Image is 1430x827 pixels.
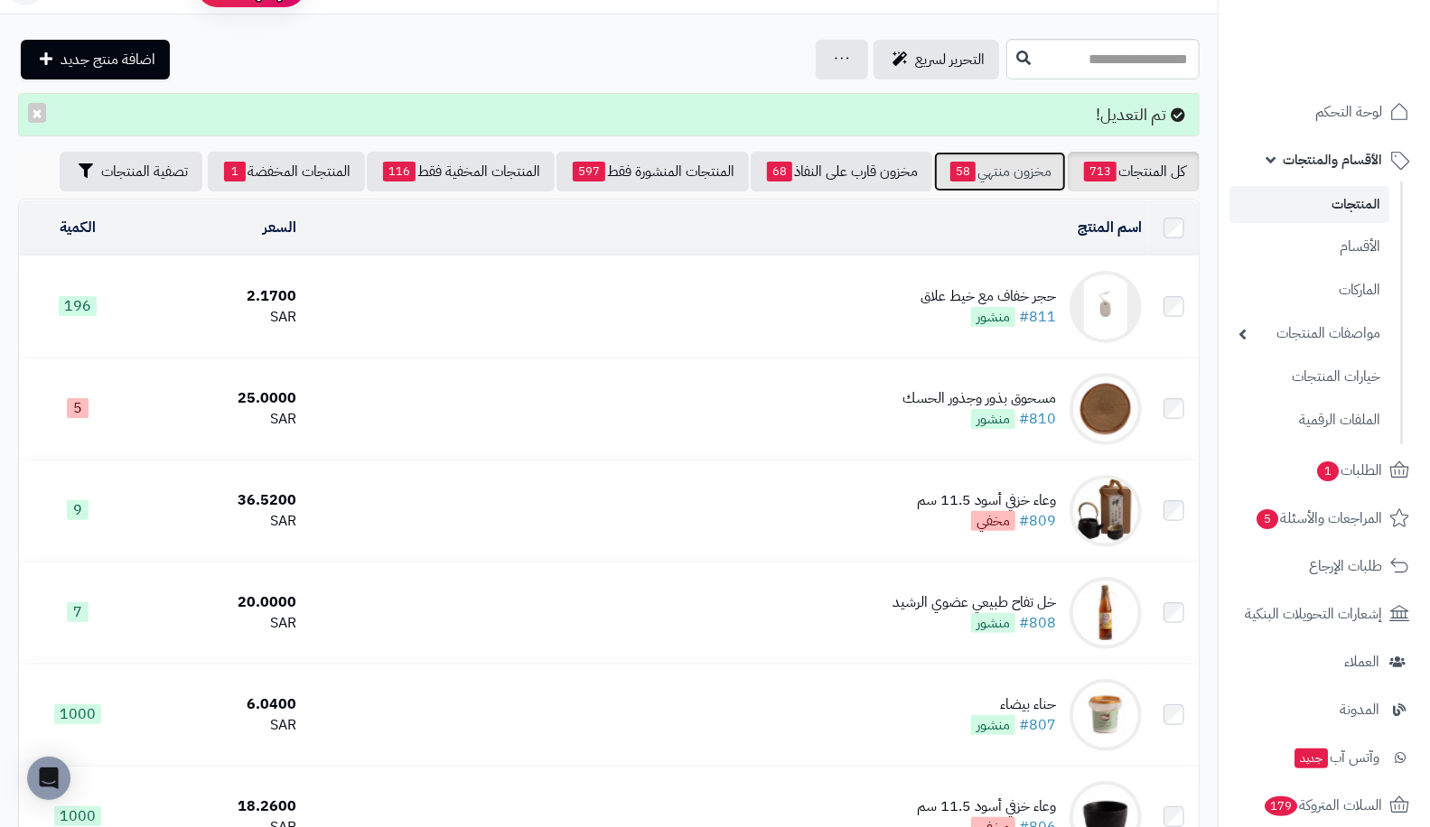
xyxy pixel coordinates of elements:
[1019,510,1056,532] a: #809
[921,286,1056,307] div: حجر خفاف مع خيط علاق
[1229,736,1419,779] a: وآتس آبجديد
[54,704,101,724] span: 1000
[1229,688,1419,731] a: المدونة
[1229,314,1389,353] a: مواصفات المنتجات
[59,296,97,316] span: 196
[144,694,296,715] div: 6.0400
[383,162,416,181] span: 116
[1265,796,1297,816] span: 179
[1229,228,1389,266] a: الأقسام
[1317,461,1339,481] span: 1
[1229,90,1419,134] a: لوحة التحكم
[67,398,89,418] span: 5
[18,93,1200,136] div: تم التعديل!
[144,409,296,430] div: SAR
[1340,697,1379,722] span: المدونة
[971,613,1015,633] span: منشور
[1019,306,1056,328] a: #811
[144,388,296,409] div: 25.0000
[971,307,1015,327] span: منشور
[1344,649,1379,674] span: العملاء
[917,490,1056,511] div: وعاء خزفي أسود 11.5 سم
[101,161,188,182] span: تصفية المنتجات
[263,217,296,238] a: السعر
[27,757,70,800] div: Open Intercom Messenger
[60,152,202,191] button: تصفية المنتجات
[1307,51,1413,88] img: logo-2.png
[917,796,1056,817] div: وعاء خزفي أسود 11.5 سم
[1257,509,1278,529] span: 5
[60,217,96,238] a: الكمية
[144,592,296,613] div: 20.0000
[67,602,89,622] span: 7
[1078,217,1142,238] a: اسم المنتج
[224,162,246,181] span: 1
[971,694,1056,715] div: حناء بيضاء
[934,152,1066,191] a: مخزون منتهي58
[1229,449,1419,492] a: الطلبات1
[1019,714,1056,736] a: #807
[144,307,296,328] div: SAR
[21,40,170,79] a: اضافة منتج جديد
[1229,592,1419,636] a: إشعارات التحويلات البنكية
[144,715,296,736] div: SAR
[1245,601,1382,627] span: إشعارات التحويلات البنكية
[144,490,296,511] div: 36.5200
[1084,162,1117,181] span: 713
[971,715,1015,735] span: منشور
[367,152,555,191] a: المنتجات المخفية فقط116
[1019,612,1056,634] a: #808
[902,388,1056,409] div: مسحوق بذور وجذور الحسك
[1229,784,1419,827] a: السلات المتروكة179
[1070,577,1142,649] img: خل تفاح طبيعي عضوي الرشيد
[1229,358,1389,396] a: خيارات المنتجات
[1070,475,1142,547] img: وعاء خزفي أسود 11.5 سم
[1229,186,1389,223] a: المنتجات
[1309,553,1382,579] span: طلبات الإرجاع
[1070,373,1142,445] img: مسحوق بذور وجذور الحسك
[144,286,296,307] div: 2.1700
[1255,506,1382,531] span: المراجعات والأسئلة
[1229,401,1389,440] a: الملفات الرقمية
[1315,458,1382,483] span: الطلبات
[1229,271,1389,310] a: الماركات
[893,592,1056,613] div: خل تفاح طبيعي عضوي الرشيد
[1293,745,1379,770] span: وآتس آب
[573,162,605,181] span: 597
[556,152,749,191] a: المنتجات المنشورة فقط597
[1068,152,1200,191] a: كل المنتجات713
[1229,497,1419,540] a: المراجعات والأسئلة5
[950,162,976,181] span: 58
[767,162,792,181] span: 68
[1315,99,1382,125] span: لوحة التحكم
[61,49,155,70] span: اضافة منتج جديد
[144,796,296,817] div: 18.2600
[971,511,1015,531] span: مخفي
[1229,640,1419,683] a: العملاء
[1019,408,1056,430] a: #810
[1294,748,1328,768] span: جديد
[1229,544,1419,588] a: طلبات الإرجاع
[144,613,296,634] div: SAR
[751,152,932,191] a: مخزون قارب على النفاذ68
[1070,271,1142,343] img: حجر خفاف مع خيط علاق
[144,511,296,532] div: SAR
[1070,679,1142,751] img: حناء بيضاء
[67,500,89,520] span: 9
[1263,793,1382,818] span: السلات المتروكة
[971,409,1015,429] span: منشور
[874,40,999,79] a: التحرير لسريع
[1283,147,1382,172] span: الأقسام والمنتجات
[28,103,46,123] button: ×
[915,49,985,70] span: التحرير لسريع
[208,152,365,191] a: المنتجات المخفضة1
[54,806,101,826] span: 1000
